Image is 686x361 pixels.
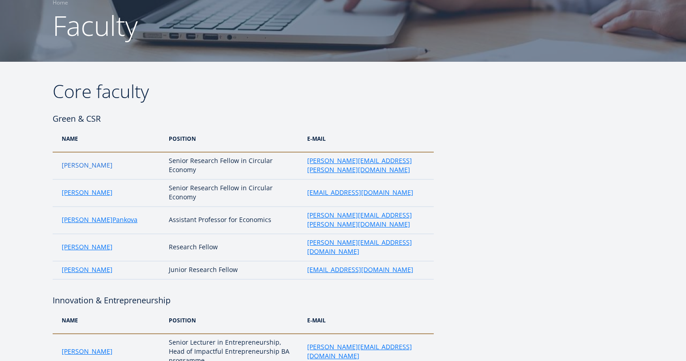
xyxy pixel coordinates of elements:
[113,215,137,224] a: Pankova
[307,156,425,174] a: [PERSON_NAME][EMAIL_ADDRESS][PERSON_NAME][DOMAIN_NAME]
[307,188,413,197] a: [EMAIL_ADDRESS][DOMAIN_NAME]
[303,125,434,152] th: e-mail
[307,211,425,229] a: [PERSON_NAME][EMAIL_ADDRESS][PERSON_NAME][DOMAIN_NAME]
[164,152,303,179] td: Senior Research Fellow in Circular Economy
[164,179,303,207] td: Senior Research Fellow in Circular Economy
[303,307,434,334] th: e-MAIL
[164,125,303,152] th: position
[53,307,164,334] th: NAME
[164,307,303,334] th: POSITION
[53,112,434,125] h4: Green & CSR
[164,234,303,261] td: Research Fellow
[53,7,138,44] span: Faculty
[62,242,113,252] a: [PERSON_NAME]
[307,342,425,361] a: [PERSON_NAME][EMAIL_ADDRESS][DOMAIN_NAME]
[62,161,113,170] a: [PERSON_NAME]
[164,207,303,234] td: Assistant Professor for Economics
[164,261,303,279] td: Junior Research Fellow
[62,265,113,274] a: [PERSON_NAME]
[62,347,113,356] a: [PERSON_NAME]
[307,265,413,274] a: [EMAIL_ADDRESS][DOMAIN_NAME]
[307,238,425,256] a: [PERSON_NAME][EMAIL_ADDRESS][DOMAIN_NAME]
[53,80,434,103] h2: Core faculty
[62,215,113,224] a: [PERSON_NAME]
[53,293,434,307] h4: Innovation & Entrepreneurship
[53,125,164,152] th: Name
[62,188,113,197] a: [PERSON_NAME]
